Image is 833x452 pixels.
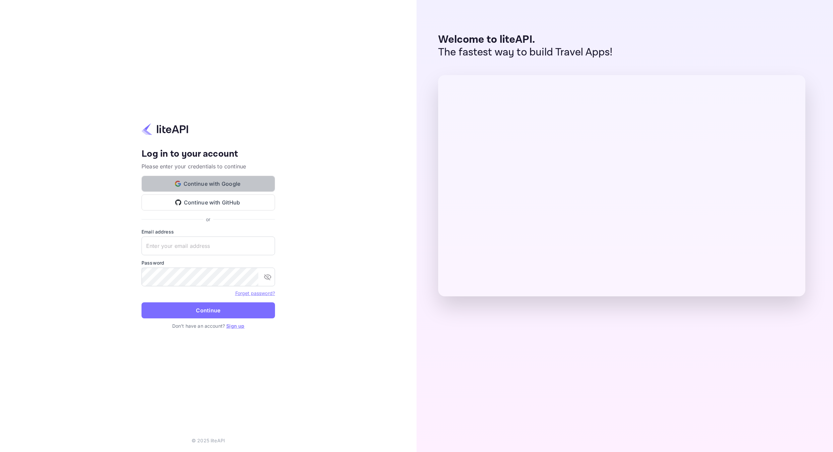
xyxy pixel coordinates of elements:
p: Please enter your credentials to continue [142,162,275,170]
input: Enter your email address [142,237,275,255]
button: toggle password visibility [261,270,274,284]
label: Email address [142,228,275,235]
button: Continue with GitHub [142,194,275,210]
a: Sign up [226,323,244,329]
p: The fastest way to build Travel Apps! [438,46,613,59]
h4: Log in to your account [142,148,275,160]
p: or [206,216,210,223]
p: Welcome to liteAPI. [438,33,613,46]
p: Don't have an account? [142,322,275,329]
a: Forget password? [235,290,275,296]
button: Continue [142,302,275,318]
button: Continue with Google [142,176,275,192]
label: Password [142,259,275,266]
a: Forget password? [235,290,275,296]
p: © 2025 liteAPI [192,437,225,444]
img: liteAPI Dashboard Preview [438,75,805,296]
img: liteapi [142,123,188,136]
